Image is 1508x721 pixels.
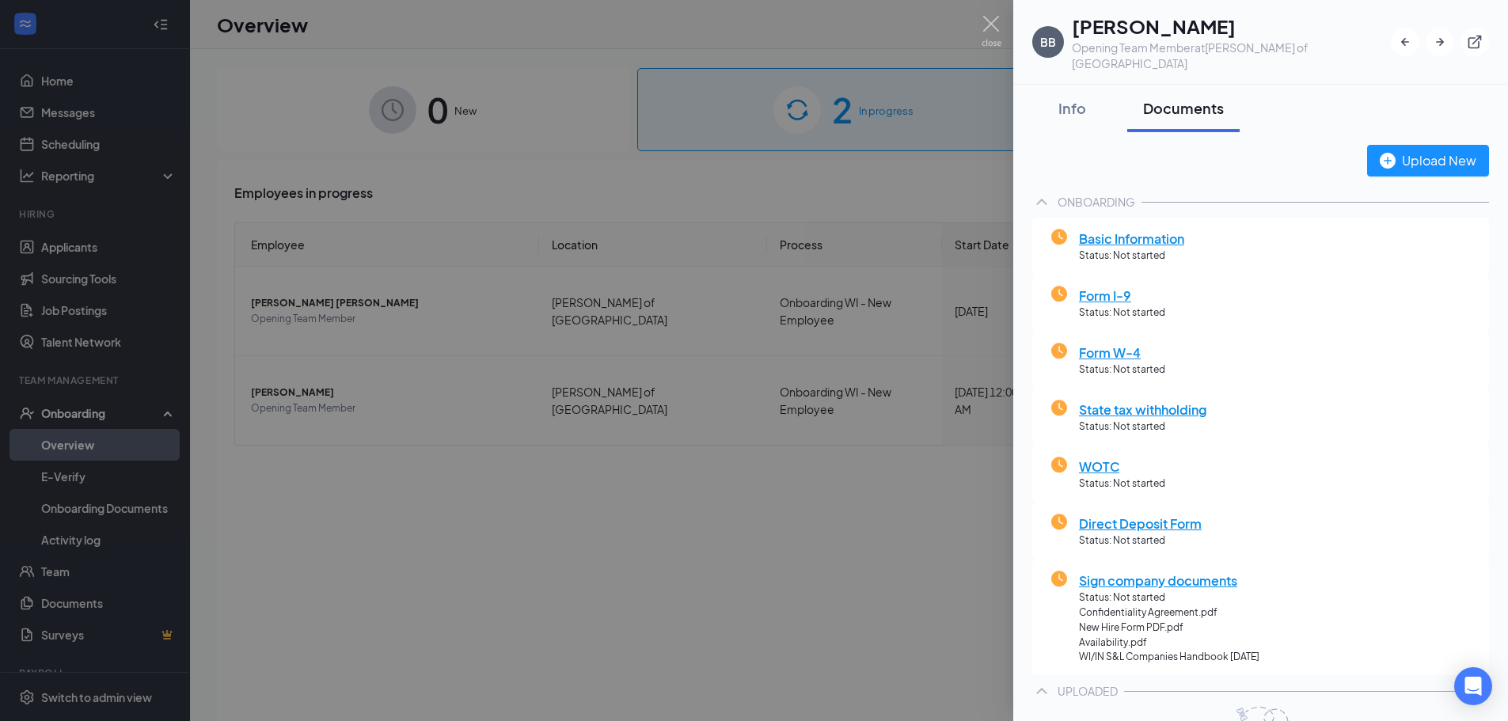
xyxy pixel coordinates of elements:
span: Status: Not started [1079,362,1165,378]
h1: [PERSON_NAME] [1072,13,1391,40]
span: Form I-9 [1079,286,1165,305]
span: WOTC [1079,457,1165,476]
span: Status: Not started [1079,305,1165,321]
button: ArrowLeftNew [1391,28,1419,56]
span: State tax withholding [1079,400,1206,419]
div: Open Intercom Messenger [1454,667,1492,705]
div: Documents [1143,98,1224,118]
span: New Hire Form PDF.pdf [1079,620,1259,636]
span: Confidentiality Agreement.pdf [1079,605,1259,620]
span: Status: Not started [1079,590,1259,605]
svg: ExternalLink [1467,34,1483,50]
span: Basic Information [1079,229,1184,249]
svg: ChevronUp [1032,192,1051,211]
div: Info [1048,98,1096,118]
div: Opening Team Member at [PERSON_NAME] of [GEOGRAPHIC_DATA] [1072,40,1391,71]
span: WI/IN S&L Companies Handbook [DATE] [1079,650,1259,665]
div: BB [1040,34,1056,50]
span: Form W-4 [1079,343,1165,362]
span: Status: Not started [1079,249,1184,264]
div: UPLOADED [1058,683,1118,699]
button: Upload New [1367,145,1489,176]
span: Status: Not started [1079,419,1206,434]
span: Direct Deposit Form [1079,514,1202,533]
span: Sign company documents [1079,571,1259,590]
div: ONBOARDING [1058,194,1135,210]
span: Availability.pdf [1079,636,1259,651]
span: Status: Not started [1079,476,1165,491]
button: ArrowRight [1426,28,1454,56]
svg: ChevronUp [1032,681,1051,700]
svg: ArrowRight [1432,34,1448,50]
div: Upload New [1380,150,1476,170]
span: Status: Not started [1079,533,1202,548]
svg: ArrowLeftNew [1397,34,1413,50]
button: ExternalLink [1461,28,1489,56]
